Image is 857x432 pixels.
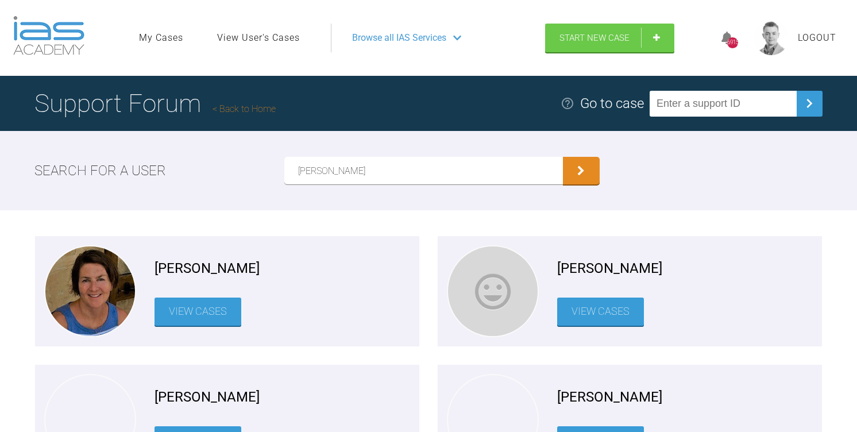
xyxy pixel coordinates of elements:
[557,298,644,326] a: View Cases
[650,91,797,117] input: Enter a support ID
[557,257,662,279] span: [PERSON_NAME]
[800,94,819,113] img: chevronRight.28bd32b0.svg
[13,16,84,55] img: logo-light.3e3ef733.png
[727,37,738,48] div: 6915
[580,92,644,114] div: Go to case
[754,21,789,55] img: profile.png
[45,246,135,336] img: Margaret De Verteuil
[448,246,538,336] img: Margaret Scally
[545,24,674,52] a: Start New Case
[561,97,574,110] img: help.e70b9f3d.svg
[155,257,260,279] span: [PERSON_NAME]
[34,83,276,124] h1: Support Forum
[139,30,183,45] a: My Cases
[155,298,241,326] a: View Cases
[34,160,166,182] h2: Search for a user
[217,30,300,45] a: View User's Cases
[155,386,260,408] span: [PERSON_NAME]
[352,30,446,45] span: Browse all IAS Services
[798,30,836,45] a: Logout
[213,103,276,114] a: Back to Home
[559,33,630,43] span: Start New Case
[557,386,662,408] span: [PERSON_NAME]
[284,157,563,184] input: Enter a user's name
